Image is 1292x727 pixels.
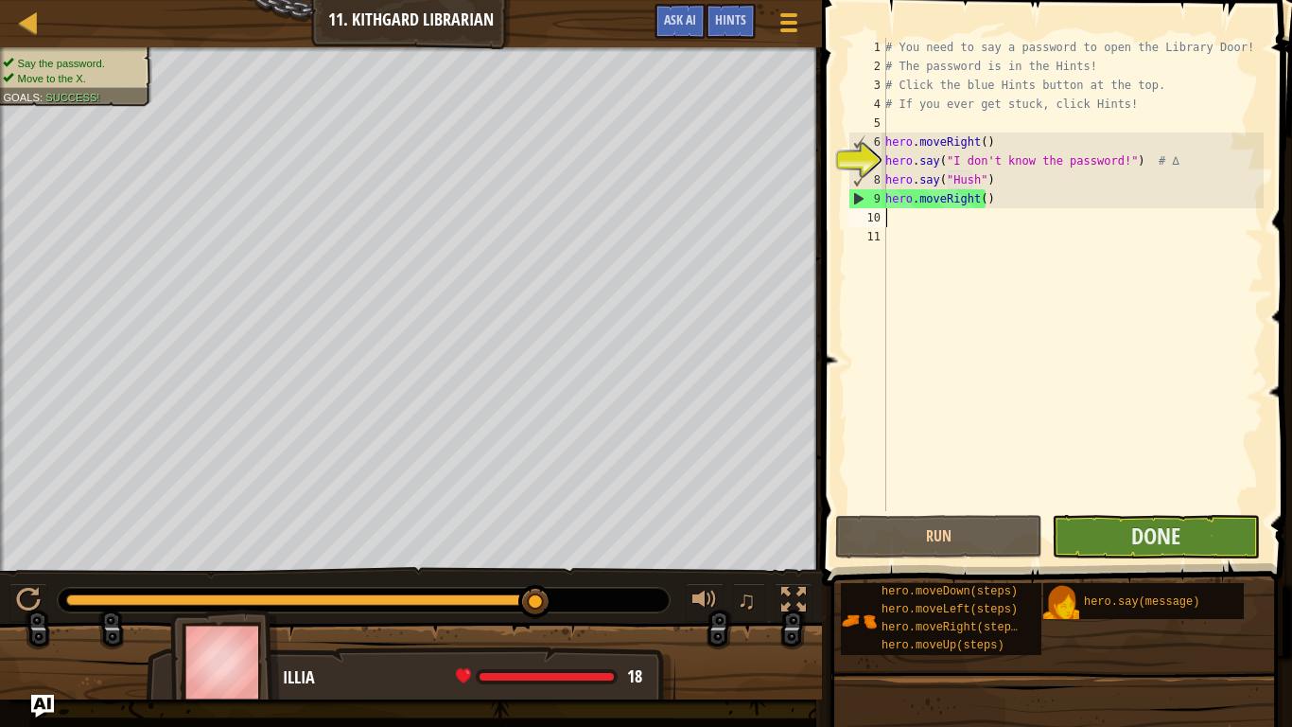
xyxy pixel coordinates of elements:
[1043,585,1079,621] img: portrait.png
[775,583,812,622] button: Toggle fullscreen
[686,583,724,622] button: Adjust volume
[45,91,99,103] span: Success!
[18,72,86,84] span: Move to the X.
[3,71,141,86] li: Move to the X.
[848,38,886,57] div: 1
[848,227,886,246] div: 11
[1084,595,1199,609] span: hero.say(message)
[848,76,886,95] div: 3
[765,4,812,48] button: Show game menu
[848,57,886,76] div: 2
[3,56,141,71] li: Say the password.
[882,621,1024,634] span: hero.moveRight(steps)
[849,133,886,151] div: 6
[841,603,877,639] img: portrait.png
[882,603,1018,616] span: hero.moveLeft(steps)
[1131,521,1180,551] span: Done
[18,57,105,69] span: Say the password.
[664,10,696,28] span: Ask AI
[715,10,746,28] span: Hints
[170,610,280,715] img: thang_avatar_frame.png
[848,114,886,133] div: 5
[849,151,886,170] div: 7
[849,189,886,208] div: 9
[283,665,656,690] div: Illia
[3,91,40,103] span: Goals
[835,515,1042,559] button: Run
[737,586,756,614] span: ♫
[882,585,1018,598] span: hero.moveDown(steps)
[848,95,886,114] div: 4
[627,665,642,688] span: 18
[1052,515,1259,559] button: Done
[456,668,642,685] div: health: 18 / 18
[655,4,706,39] button: Ask AI
[31,695,54,718] button: Ask AI
[9,583,47,622] button: Ctrl + P: Play
[848,208,886,227] div: 10
[882,639,1004,652] span: hero.moveUp(steps)
[40,91,45,103] span: :
[733,583,765,622] button: ♫
[849,170,886,189] div: 8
